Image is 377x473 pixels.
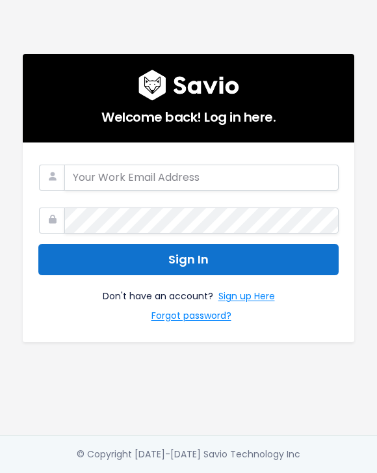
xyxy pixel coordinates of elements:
[77,446,300,463] div: © Copyright [DATE]-[DATE] Savio Technology Inc
[38,244,339,276] button: Sign In
[38,101,339,127] h5: Welcome back! Log in here.
[151,308,231,327] a: Forgot password?
[218,288,275,307] a: Sign up Here
[138,70,239,101] img: logo600x187.a314fd40982d.png
[64,165,339,191] input: Your Work Email Address
[38,275,339,326] div: Don't have an account?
